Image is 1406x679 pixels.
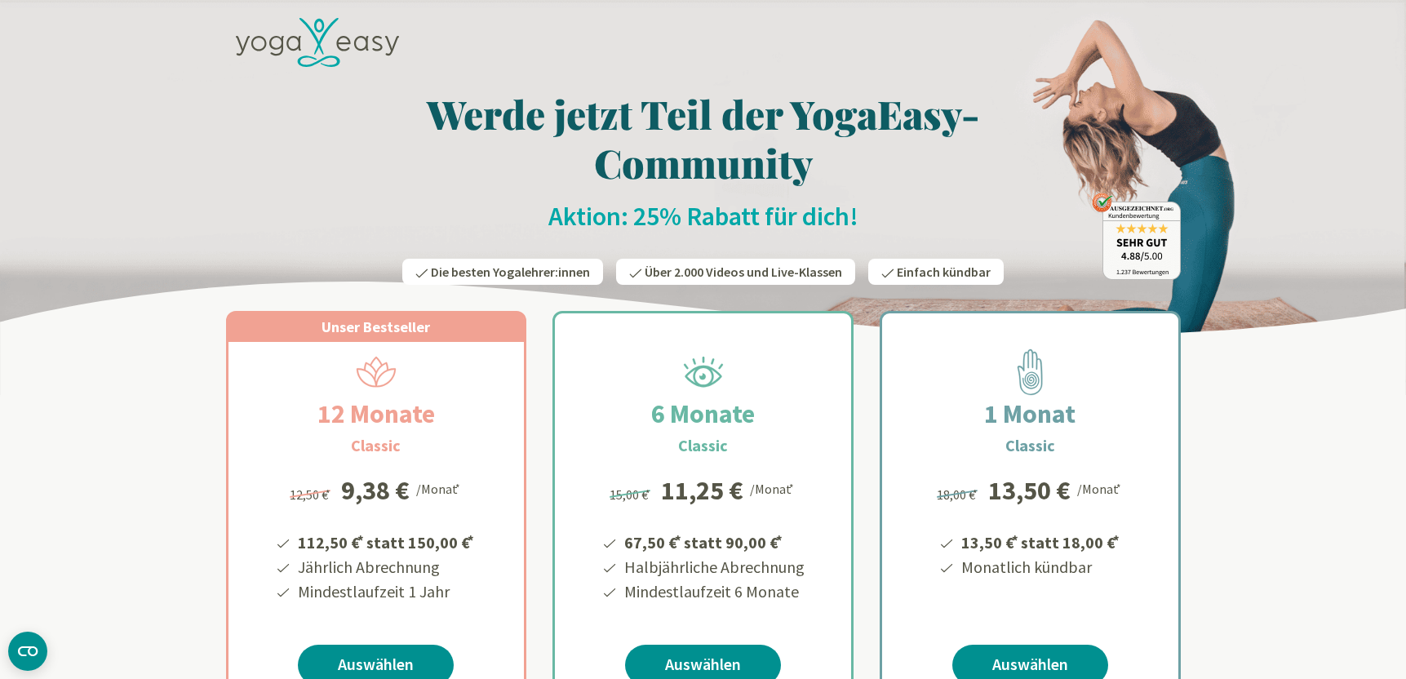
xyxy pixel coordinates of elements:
[678,433,728,458] h3: Classic
[945,394,1115,433] h2: 1 Monat
[278,394,474,433] h2: 12 Monate
[295,555,477,579] li: Jährlich Abrechnung
[1092,193,1181,280] img: ausgezeichnet_badge.png
[295,527,477,555] li: 112,50 € statt 150,00 €
[290,486,333,503] span: 12,50 €
[1077,477,1124,499] div: /Monat
[610,486,653,503] span: 15,00 €
[295,579,477,604] li: Mindestlaufzeit 1 Jahr
[612,394,794,433] h2: 6 Monate
[622,555,805,579] li: Halbjährliche Abrechnung
[622,527,805,555] li: 67,50 € statt 90,00 €
[937,486,980,503] span: 18,00 €
[322,317,430,336] span: Unser Bestseller
[1005,433,1055,458] h3: Classic
[897,264,991,280] span: Einfach kündbar
[351,433,401,458] h3: Classic
[661,477,743,504] div: 11,25 €
[988,477,1071,504] div: 13,50 €
[959,555,1122,579] li: Monatlich kündbar
[226,200,1181,233] h2: Aktion: 25% Rabatt für dich!
[645,264,842,280] span: Über 2.000 Videos und Live-Klassen
[8,632,47,671] button: CMP-Widget öffnen
[622,579,805,604] li: Mindestlaufzeit 6 Monate
[341,477,410,504] div: 9,38 €
[750,477,796,499] div: /Monat
[226,89,1181,187] h1: Werde jetzt Teil der YogaEasy-Community
[416,477,463,499] div: /Monat
[431,264,590,280] span: Die besten Yogalehrer:innen
[959,527,1122,555] li: 13,50 € statt 18,00 €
